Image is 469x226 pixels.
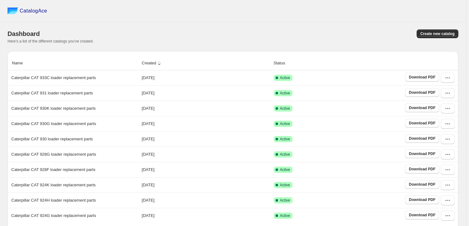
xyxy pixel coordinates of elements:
[141,57,163,69] button: Created
[280,106,290,111] span: Active
[409,167,435,172] span: Download PDF
[11,57,30,69] button: Name
[140,131,272,147] td: [DATE]
[405,88,439,97] a: Download PDF
[280,121,290,126] span: Active
[409,121,435,126] span: Download PDF
[11,105,96,112] p: Caterpillar CAT 930K loader replacement parts
[280,75,290,80] span: Active
[20,8,47,14] span: CatalogAce
[417,29,458,38] button: Create new catalog
[409,136,435,141] span: Download PDF
[11,136,93,142] p: Caterpillar CAT 930 loader replacement parts
[140,177,272,193] td: [DATE]
[405,149,439,158] a: Download PDF
[280,183,290,188] span: Active
[140,85,272,101] td: [DATE]
[11,75,96,81] p: Caterpillar CAT 933C loader replacement parts
[11,182,96,188] p: Caterpillar CAT 924K loader replacement parts
[409,75,435,80] span: Download PDF
[409,90,435,95] span: Download PDF
[11,151,96,158] p: Caterpillar CAT 928G loader replacement parts
[405,134,439,143] a: Download PDF
[409,182,435,187] span: Download PDF
[405,211,439,219] a: Download PDF
[8,39,94,43] span: Here's a list of the different catalogs you've created.
[11,213,96,219] p: Caterpillar CAT 924G loader replacement parts
[273,57,292,69] button: Status
[280,198,290,203] span: Active
[11,167,95,173] p: Caterpillar CAT 928F loader replacement parts
[405,119,439,128] a: Download PDF
[140,147,272,162] td: [DATE]
[405,165,439,173] a: Download PDF
[405,103,439,112] a: Download PDF
[405,73,439,82] a: Download PDF
[11,90,93,96] p: Caterpillar CAT 931 loader replacement parts
[140,70,272,85] td: [DATE]
[409,213,435,218] span: Download PDF
[280,167,290,172] span: Active
[409,197,435,202] span: Download PDF
[11,197,96,203] p: Caterpillar CAT 924H loader replacement parts
[140,193,272,208] td: [DATE]
[140,101,272,116] td: [DATE]
[409,151,435,156] span: Download PDF
[140,116,272,131] td: [DATE]
[8,30,40,37] span: Dashboard
[409,105,435,110] span: Download PDF
[8,8,18,14] img: catalog ace
[405,195,439,204] a: Download PDF
[405,180,439,189] a: Download PDF
[280,91,290,96] span: Active
[140,208,272,223] td: [DATE]
[140,162,272,177] td: [DATE]
[280,213,290,218] span: Active
[11,121,96,127] p: Caterpillar CAT 930G loader replacement parts
[280,152,290,157] span: Active
[280,137,290,142] span: Active
[420,31,455,36] span: Create new catalog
